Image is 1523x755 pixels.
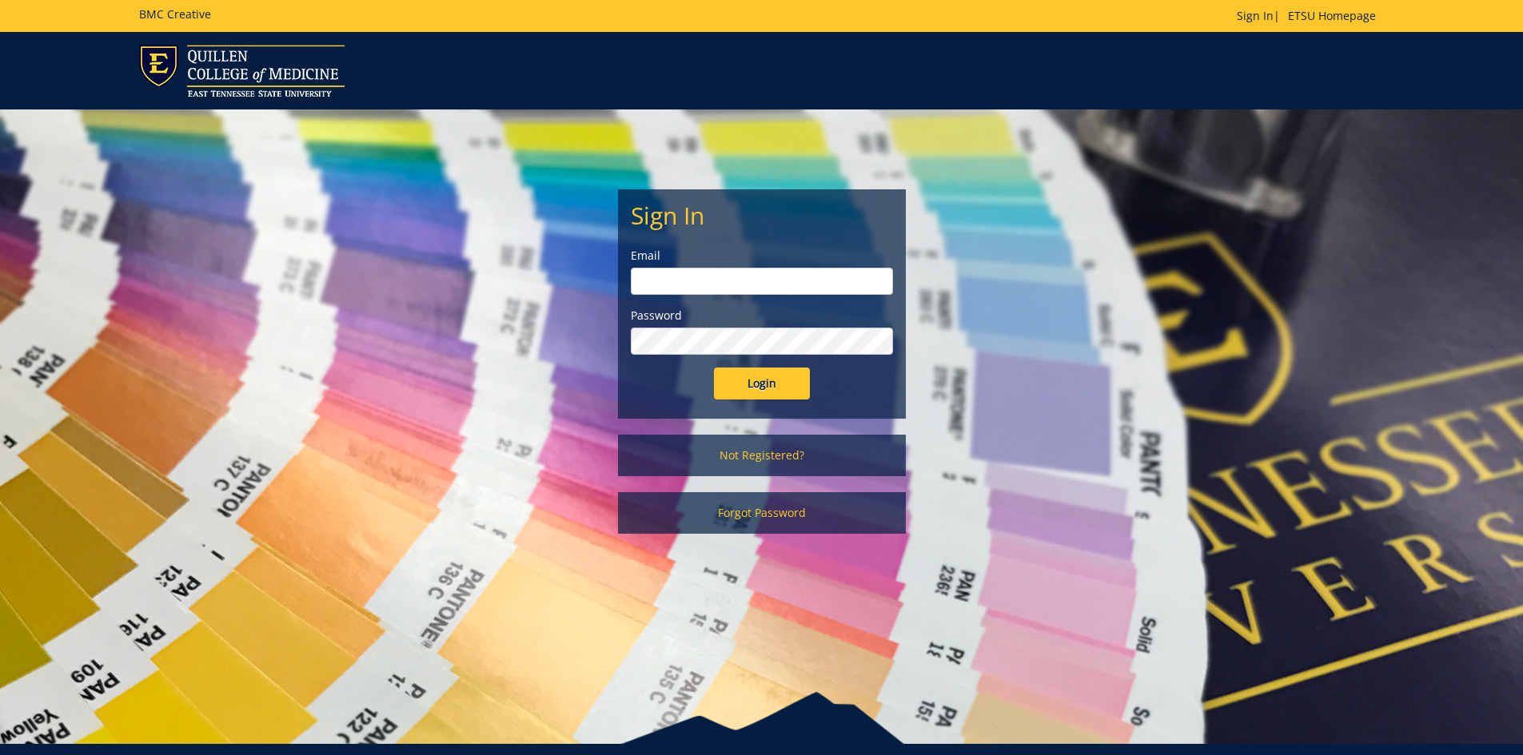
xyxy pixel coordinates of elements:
label: Password [631,308,893,324]
h5: BMC Creative [139,8,211,20]
label: Email [631,248,893,264]
a: ETSU Homepage [1280,8,1384,23]
input: Login [714,368,810,399]
a: Not Registered? [618,435,906,476]
img: ETSU logo [139,45,345,97]
a: Sign In [1237,8,1274,23]
h2: Sign In [631,202,893,228]
p: | [1237,8,1384,24]
a: Forgot Password [618,492,906,534]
